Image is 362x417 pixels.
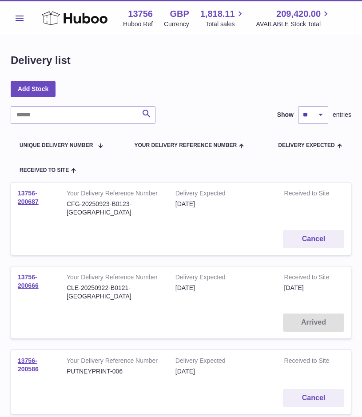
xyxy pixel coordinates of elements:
a: Add Stock [11,81,56,97]
div: [DATE] [175,200,271,208]
a: 13756-200666 [18,274,39,289]
div: PUTNEYPRINT-006 [67,367,162,376]
span: 1,818.11 [200,8,235,20]
span: Received to Site [20,167,69,173]
strong: Your Delivery Reference Number [67,273,162,284]
strong: Your Delivery Reference Number [67,189,162,200]
button: Cancel [283,389,344,407]
label: Show [277,111,294,119]
span: Your Delivery Reference Number [134,143,237,148]
strong: Received to Site [284,273,332,284]
a: 1,818.11 Total sales [200,8,245,28]
strong: Delivery Expected [175,189,271,200]
strong: Delivery Expected [175,357,271,367]
span: Unique Delivery Number [20,143,93,148]
div: [DATE] [175,284,271,292]
strong: Delivery Expected [175,273,271,284]
strong: GBP [170,8,189,20]
div: Huboo Ref [123,20,153,28]
a: 13756-200586 [18,357,39,373]
strong: Received to Site [284,189,332,200]
div: Currency [164,20,189,28]
strong: Received to Site [284,357,332,367]
button: Cancel [283,230,344,248]
span: [DATE] [284,284,304,291]
div: CLE-20250922-B0121-[GEOGRAPHIC_DATA] [67,284,162,301]
a: 13756-200687 [18,190,39,205]
span: AVAILABLE Stock Total [256,20,331,28]
div: [DATE] [175,367,271,376]
span: entries [333,111,351,119]
h1: Delivery list [11,53,71,68]
span: 209,420.00 [276,8,321,20]
span: Delivery Expected [278,143,334,148]
span: Total sales [205,20,245,28]
strong: 13756 [128,8,153,20]
strong: Your Delivery Reference Number [67,357,162,367]
a: 209,420.00 AVAILABLE Stock Total [256,8,331,28]
div: CFG-20250923-B0123-[GEOGRAPHIC_DATA] [67,200,162,217]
